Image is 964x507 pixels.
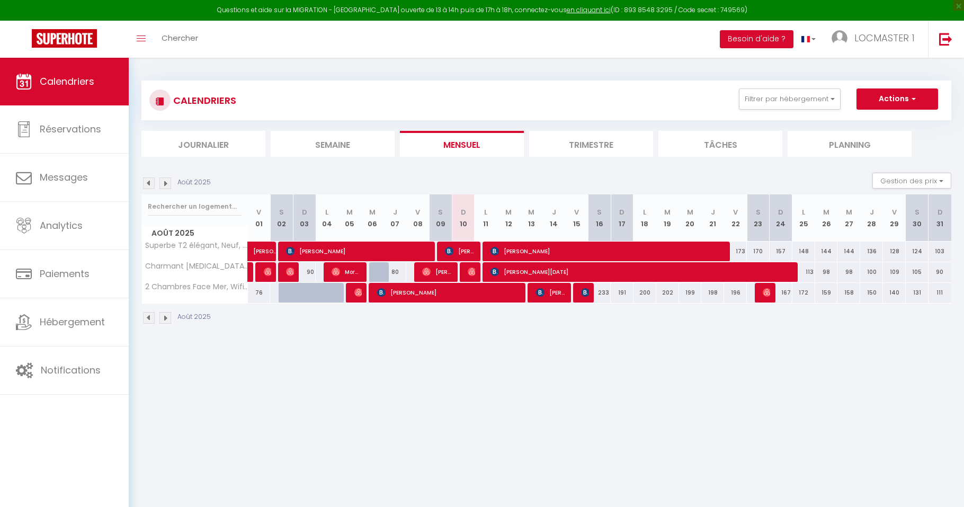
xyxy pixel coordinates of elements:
span: [PERSON_NAME] [445,241,475,261]
div: 196 [724,283,747,303]
abbr: D [778,207,783,217]
div: 124 [906,242,929,261]
button: Gestion des prix [872,173,951,189]
span: [PERSON_NAME] [377,282,521,303]
div: 167 [770,283,792,303]
div: 172 [792,283,815,303]
span: [PERSON_NAME] [422,262,452,282]
div: 144 [815,242,838,261]
span: [PERSON_NAME] [581,282,588,303]
abbr: D [938,207,943,217]
span: 2 Chambres Face Mer, Wifi & Linge | Cuisine équipé [144,283,249,291]
th: 10 [452,194,475,242]
abbr: V [574,207,579,217]
span: Superbe T2 élégant, Neuf, Parking [144,242,249,250]
span: [PERSON_NAME] [264,262,271,282]
abbr: S [597,207,602,217]
div: 202 [656,283,679,303]
div: 105 [906,262,929,282]
div: 109 [883,262,906,282]
input: Rechercher un logement... [148,197,242,216]
span: Août 2025 [142,226,247,241]
iframe: LiveChat chat widget [920,462,964,507]
span: [PERSON_NAME][DATE] [490,262,794,282]
th: 19 [656,194,679,242]
div: 76 [248,283,271,303]
th: 25 [792,194,815,242]
a: [PERSON_NAME] [248,242,271,262]
span: Réservations [40,122,101,136]
th: 18 [633,194,656,242]
img: Super Booking [32,29,97,48]
th: 12 [497,194,520,242]
div: 90 [293,262,316,282]
span: Paiements [40,267,90,280]
li: Planning [788,131,912,157]
div: 144 [837,242,860,261]
abbr: D [619,207,624,217]
span: Charmant [MEDICAL_DATA], Parking & Wi-fi | Cuisine équipée [144,262,249,270]
span: [PERSON_NAME] [536,282,566,303]
div: 200 [633,283,656,303]
div: 150 [860,283,883,303]
th: 16 [588,194,611,242]
abbr: S [756,207,761,217]
span: Analytics [40,219,83,232]
abbr: D [302,207,307,217]
th: 04 [316,194,338,242]
th: 23 [747,194,770,242]
li: Journalier [141,131,265,157]
div: 170 [747,242,770,261]
abbr: M [664,207,671,217]
th: 24 [770,194,792,242]
th: 01 [248,194,271,242]
th: 15 [565,194,588,242]
th: 17 [611,194,633,242]
span: [PERSON_NAME] [468,262,475,282]
span: [PERSON_NAME] [286,241,430,261]
div: 157 [770,242,792,261]
abbr: D [461,207,466,217]
li: Semaine [271,131,395,157]
abbr: S [915,207,920,217]
abbr: J [711,207,715,217]
th: 02 [270,194,293,242]
abbr: J [552,207,556,217]
span: [PERSON_NAME] [253,236,278,256]
th: 22 [724,194,747,242]
div: 131 [906,283,929,303]
abbr: M [505,207,512,217]
img: ... [832,30,847,46]
span: Hébergement [40,315,105,328]
th: 30 [906,194,929,242]
h3: CALENDRIERS [171,88,236,112]
abbr: L [802,207,805,217]
abbr: L [643,207,646,217]
div: 173 [724,242,747,261]
img: logout [939,32,952,46]
div: 198 [701,283,724,303]
abbr: M [346,207,353,217]
th: 08 [406,194,429,242]
div: 100 [860,262,883,282]
button: Besoin d'aide ? [720,30,793,48]
th: 20 [679,194,702,242]
abbr: V [415,207,420,217]
li: Mensuel [400,131,524,157]
abbr: V [256,207,261,217]
button: Filtrer par hébergement [739,88,841,110]
div: 98 [837,262,860,282]
th: 27 [837,194,860,242]
span: [PERSON_NAME],[PERSON_NAME] [763,282,770,303]
span: LOCMASTER 1 [854,31,915,45]
abbr: V [733,207,738,217]
span: Calendriers [40,75,94,88]
th: 09 [429,194,452,242]
div: 191 [611,283,633,303]
a: Chercher [154,21,206,58]
th: 28 [860,194,883,242]
div: 113 [792,262,815,282]
span: Morgane Le [332,262,362,282]
li: Trimestre [529,131,653,157]
th: 13 [520,194,543,242]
